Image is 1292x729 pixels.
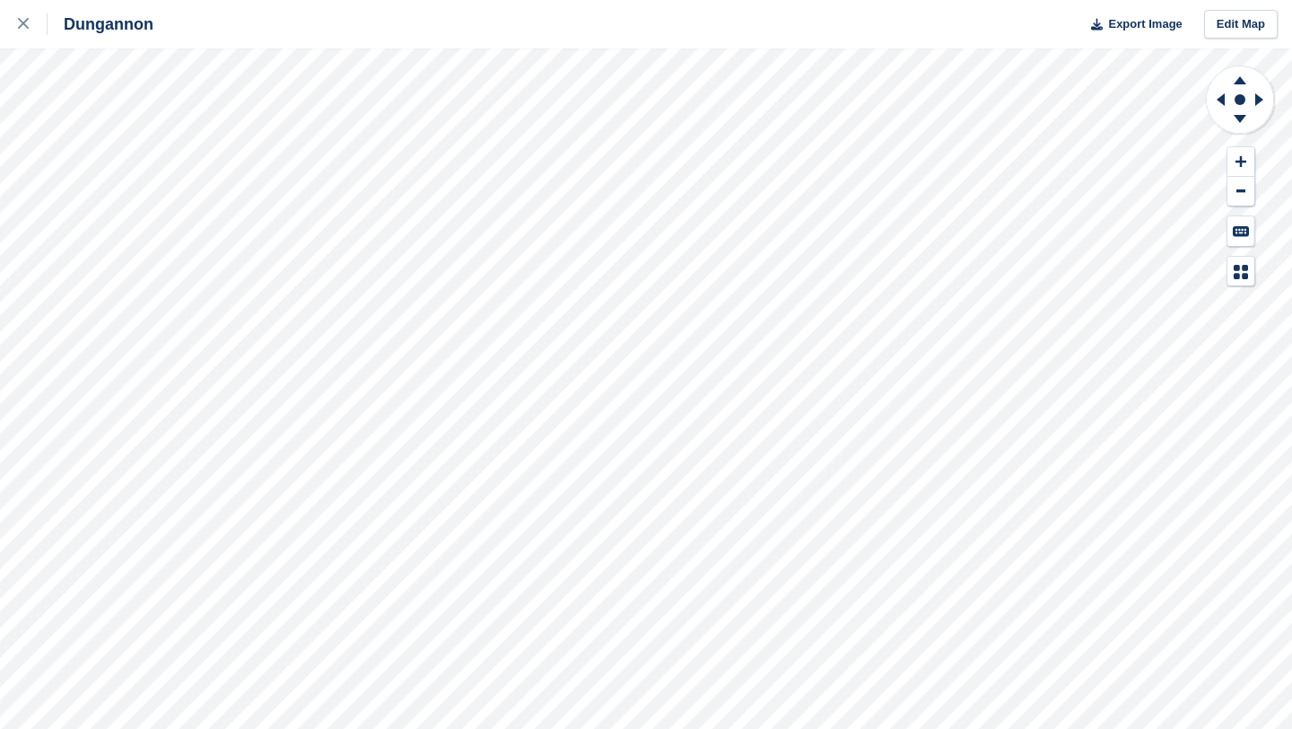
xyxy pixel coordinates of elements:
[1227,147,1254,177] button: Zoom In
[1227,177,1254,206] button: Zoom Out
[48,13,153,35] div: Dungannon
[1227,257,1254,286] button: Map Legend
[1108,15,1182,33] span: Export Image
[1227,216,1254,246] button: Keyboard Shortcuts
[1080,10,1183,40] button: Export Image
[1204,10,1278,40] a: Edit Map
